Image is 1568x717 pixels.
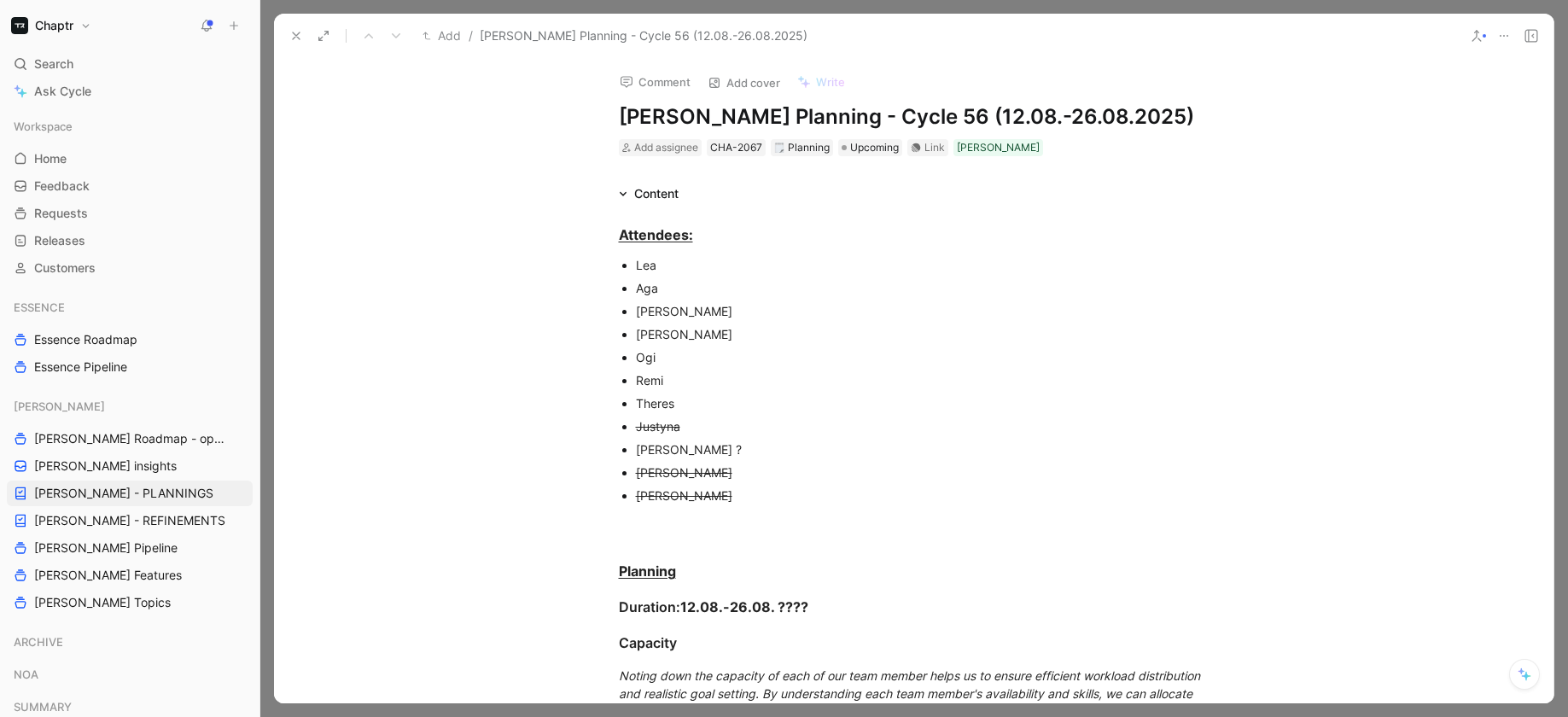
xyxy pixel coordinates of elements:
span: Essence Pipeline [34,358,127,376]
a: [PERSON_NAME] Pipeline [7,535,253,561]
span: [PERSON_NAME] Features [34,567,182,584]
a: [PERSON_NAME] insights [7,453,253,479]
a: Feedback [7,173,253,199]
button: Add cover [700,71,788,95]
div: Content [612,184,685,204]
div: NOA [7,662,253,687]
span: Ask Cycle [34,81,91,102]
span: Upcoming [850,139,899,156]
div: 🗒️Planning [771,139,833,156]
span: [PERSON_NAME] Roadmap - open items [34,430,231,447]
span: [PERSON_NAME] [14,398,105,415]
a: Requests [7,201,253,226]
span: / [469,26,473,46]
s: [PERSON_NAME] [636,488,732,503]
div: Duration: [619,597,1210,617]
div: Search [7,51,253,77]
div: Workspace [7,114,253,139]
span: [PERSON_NAME] - PLANNINGS [34,485,213,502]
a: [PERSON_NAME] Features [7,563,253,588]
a: Ask Cycle [7,79,253,104]
div: [PERSON_NAME] [636,325,1210,343]
a: [PERSON_NAME] Roadmap - open items [7,426,253,452]
strong: 12.08.-26.08. ???? [680,598,808,615]
a: Customers [7,255,253,281]
div: ARCHIVE [7,629,253,660]
span: Feedback [34,178,90,195]
div: Aga [636,279,1210,297]
button: Comment [612,70,698,94]
div: ARCHIVE [7,629,253,655]
span: [PERSON_NAME] Pipeline [34,539,178,557]
a: Releases [7,228,253,254]
div: [PERSON_NAME] [7,393,253,419]
span: [PERSON_NAME] Planning - Cycle 56 (12.08.-26.08.2025) [480,26,807,46]
a: [PERSON_NAME] Topics [7,590,253,615]
s: [PERSON_NAME] [636,465,732,480]
span: [PERSON_NAME] Topics [34,594,171,611]
span: SUMMARY [14,698,72,715]
span: Write [816,74,845,90]
u: Planning [619,563,676,580]
span: Add assignee [634,141,698,154]
span: Customers [34,259,96,277]
div: [PERSON_NAME] [636,302,1210,320]
img: Chaptr [11,17,28,34]
img: 🗒️ [774,143,784,153]
div: Link [924,139,945,156]
span: Releases [34,232,85,249]
div: Remi [636,371,1210,389]
div: Capacity [619,632,1210,653]
button: Add [418,26,465,46]
span: ARCHIVE [14,633,63,650]
div: Ogi [636,348,1210,366]
a: Home [7,146,253,172]
div: CHA-2067 [710,139,762,156]
span: ESSENCE [14,299,65,316]
span: Essence Roadmap [34,331,137,348]
span: [PERSON_NAME] - REFINEMENTS [34,512,225,529]
s: Justyna [636,419,680,434]
span: Requests [34,205,88,222]
u: Attendees: [619,226,693,243]
div: Upcoming [838,139,902,156]
div: ESSENCEEssence RoadmapEssence Pipeline [7,294,253,380]
div: [PERSON_NAME] [957,139,1040,156]
h1: Chaptr [35,18,73,33]
div: Theres [636,394,1210,412]
span: Home [34,150,67,167]
span: Search [34,54,73,74]
span: NOA [14,666,38,683]
a: [PERSON_NAME] - REFINEMENTS [7,508,253,533]
div: [PERSON_NAME][PERSON_NAME] Roadmap - open items[PERSON_NAME] insights[PERSON_NAME] - PLANNINGS[PE... [7,393,253,615]
div: [PERSON_NAME] ? [636,440,1210,458]
a: Essence Pipeline [7,354,253,380]
a: Essence Roadmap [7,327,253,353]
div: ESSENCE [7,294,253,320]
span: Workspace [14,118,73,135]
div: Lea [636,256,1210,274]
div: NOA [7,662,253,692]
a: [PERSON_NAME] - PLANNINGS [7,481,253,506]
button: ChaptrChaptr [7,14,96,38]
h1: [PERSON_NAME] Planning - Cycle 56 (12.08.-26.08.2025) [619,103,1210,131]
div: Content [634,184,679,204]
div: Planning [774,139,830,156]
span: [PERSON_NAME] insights [34,458,177,475]
button: Write [790,70,853,94]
